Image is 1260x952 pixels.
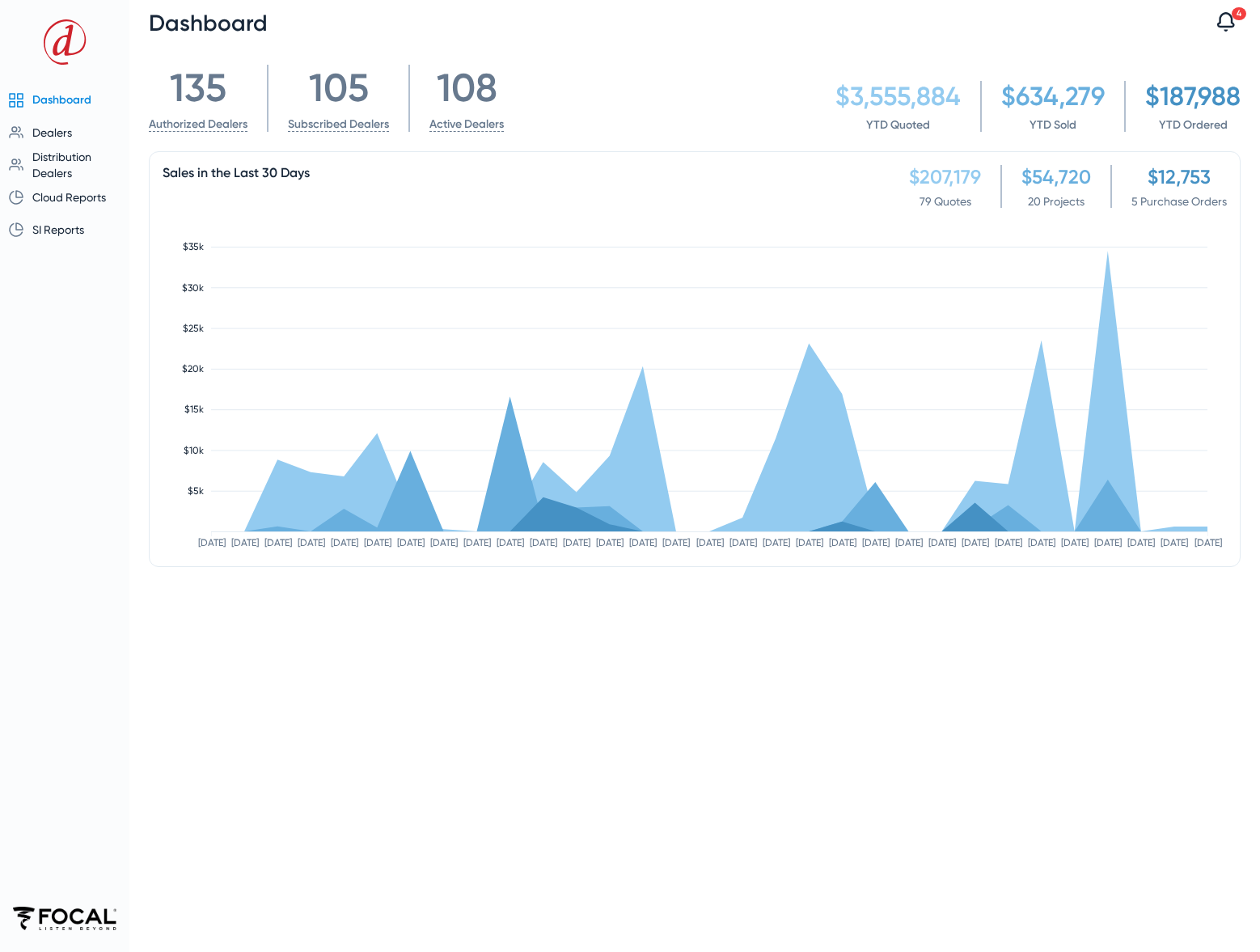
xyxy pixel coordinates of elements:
span: Cloud Reports [32,191,106,204]
text: $25k [183,323,204,334]
text: $20k [182,363,204,374]
div: $3,555,884 [835,81,961,112]
text: [DATE] [596,537,624,548]
img: FocalNaim_638378921479400931.png [13,907,116,930]
text: [DATE] [696,537,724,548]
text: [DATE] [829,537,856,548]
div: 105 [288,65,389,111]
span: Dealers [32,126,72,139]
text: [DATE] [1094,537,1122,548]
span: Dashboard [149,10,268,36]
text: [DATE] [796,537,823,548]
text: [DATE] [862,537,890,548]
text: [DATE] [397,537,425,548]
div: $187,988 [1145,81,1241,112]
text: [DATE] [430,537,458,548]
text: [DATE] [729,537,757,548]
span: SI Reports [32,223,84,236]
span: Distribution Dealers [32,150,91,180]
div: $12,753 [1131,165,1227,188]
text: [DATE] [198,537,226,548]
text: $5k [188,485,204,497]
text: [DATE] [962,537,989,548]
text: [DATE] [497,537,524,548]
span: 5 Purchase Orders [1131,195,1227,208]
text: [DATE] [264,537,292,548]
div: $54,720 [1021,165,1091,188]
a: Authorized Dealers [149,117,247,132]
a: YTD Sold [1030,118,1076,132]
text: [DATE] [995,537,1022,548]
text: [DATE] [662,537,690,548]
span: 79 Quotes [909,195,981,208]
text: [DATE] [463,537,491,548]
text: [DATE] [1061,537,1089,548]
a: Subscribed Dealers [288,117,389,132]
text: [DATE] [1194,537,1222,548]
div: 108 [429,65,504,111]
a: YTD Ordered [1159,118,1228,132]
text: [DATE] [928,537,956,548]
div: $634,279 [1001,81,1105,112]
text: [DATE] [895,537,923,548]
text: [DATE] [331,537,358,548]
text: [DATE] [530,537,557,548]
text: [DATE] [1161,537,1188,548]
text: [DATE] [231,537,259,548]
div: 135 [149,65,247,111]
text: [DATE] [629,537,657,548]
text: $35k [183,241,204,252]
text: $30k [182,282,204,294]
text: [DATE] [563,537,590,548]
a: YTD Quoted [866,118,930,132]
a: Active Dealers [429,117,504,132]
text: [DATE] [298,537,325,548]
text: [DATE] [364,537,391,548]
text: [DATE] [1028,537,1055,548]
text: $10k [184,445,204,456]
span: Sales in the Last 30 Days [163,165,310,180]
span: Dashboard [32,93,91,107]
text: $15k [184,404,204,415]
text: [DATE] [1127,537,1155,548]
text: [DATE] [763,537,790,548]
span: 20 Projects [1021,195,1091,208]
div: $207,179 [909,165,981,188]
